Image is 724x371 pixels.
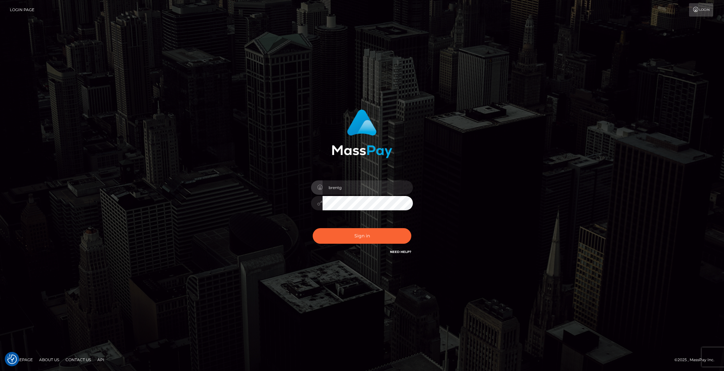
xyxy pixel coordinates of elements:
[7,354,17,364] button: Consent Preferences
[95,355,107,365] a: API
[313,228,411,244] button: Sign in
[63,355,94,365] a: Contact Us
[689,3,713,17] a: Login
[7,354,17,364] img: Revisit consent button
[37,355,62,365] a: About Us
[7,355,35,365] a: Homepage
[332,109,392,158] img: MassPay Login
[674,356,719,363] div: © 2025 , MassPay Inc.
[390,250,411,254] a: Need Help?
[10,3,34,17] a: Login Page
[323,180,413,195] input: Username...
